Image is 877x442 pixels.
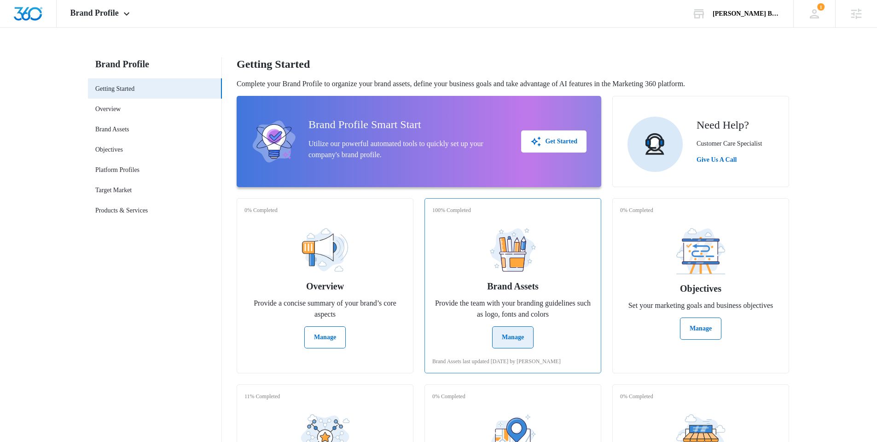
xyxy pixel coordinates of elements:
[620,206,653,214] p: 0% Completed
[308,138,506,160] p: Utilize our powerful automated tools to quickly set up your company's brand profile.
[697,155,762,165] a: Give Us A Call
[628,300,773,311] p: Set your marketing goals and business objectives
[95,206,148,215] a: Products & Services
[680,282,721,295] h2: Objectives
[95,165,139,175] a: Platform Profiles
[817,3,825,11] span: 1
[424,198,601,373] a: 100% CompletedBrand AssetsProvide the team with your branding guidelines such as logo, fonts and ...
[244,392,280,401] p: 11% Completed
[95,185,132,195] a: Target Market
[530,136,577,147] div: Get Started
[244,298,406,320] p: Provide a concise summary of your brand’s core aspects
[697,139,762,148] p: Customer Care Specialist
[612,198,789,373] a: 0% CompletedObjectivesSet your marketing goals and business objectivesManage
[237,78,789,89] p: Complete your Brand Profile to organize your brand assets, define your business goals and take ad...
[237,57,310,71] h1: Getting Started
[487,279,539,293] h2: Brand Assets
[713,10,780,18] div: account name
[432,357,561,365] p: Brand Assets last updated [DATE] by [PERSON_NAME]
[817,3,825,11] div: notifications count
[95,145,123,154] a: Objectives
[70,8,119,18] span: Brand Profile
[88,57,222,71] h2: Brand Profile
[521,130,587,153] button: Get Started
[432,392,465,401] p: 0% Completed
[95,84,134,94] a: Getting Started
[308,116,506,133] h2: Brand Profile Smart Start
[492,326,534,348] button: Manage
[95,124,129,134] a: Brand Assets
[304,326,346,348] button: Manage
[244,206,278,214] p: 0% Completed
[697,117,762,133] h2: Need Help?
[237,198,413,373] a: 0% CompletedOverviewProvide a concise summary of your brand’s core aspectsManage
[432,206,471,214] p: 100% Completed
[432,298,593,320] p: Provide the team with your branding guidelines such as logo, fonts and colors
[620,392,653,401] p: 0% Completed
[306,279,344,293] h2: Overview
[95,104,121,114] a: Overview
[680,318,721,340] button: Manage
